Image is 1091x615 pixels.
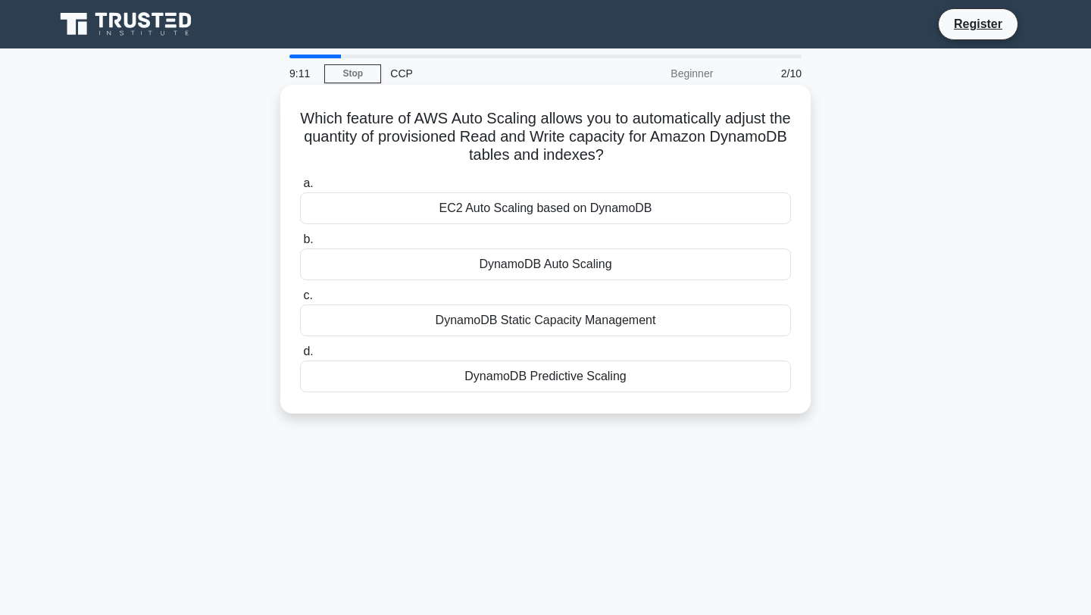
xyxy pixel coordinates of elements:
span: c. [303,289,312,301]
h5: Which feature of AWS Auto Scaling allows you to automatically adjust the quantity of provisioned ... [299,109,792,165]
div: DynamoDB Predictive Scaling [300,361,791,392]
div: EC2 Auto Scaling based on DynamoDB [300,192,791,224]
div: DynamoDB Auto Scaling [300,248,791,280]
div: DynamoDB Static Capacity Management [300,304,791,336]
span: a. [303,176,313,189]
div: 9:11 [280,58,324,89]
div: 2/10 [722,58,811,89]
a: Register [945,14,1011,33]
span: d. [303,345,313,357]
div: Beginner [589,58,722,89]
div: CCP [381,58,589,89]
a: Stop [324,64,381,83]
span: b. [303,233,313,245]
